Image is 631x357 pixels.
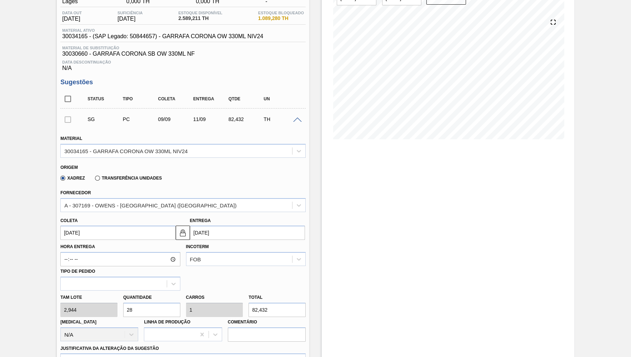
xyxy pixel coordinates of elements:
[121,96,160,101] div: Tipo
[62,16,82,22] span: [DATE]
[62,46,304,50] span: Material de Substituição
[60,242,180,252] label: Hora Entrega
[60,320,96,325] label: [MEDICAL_DATA]
[62,11,82,15] span: Data out
[190,226,305,240] input: dd/mm/yyyy
[258,16,304,21] span: 1.089,280 TH
[156,96,195,101] div: Coleta
[227,96,266,101] div: Qtde
[60,79,306,86] h3: Sugestões
[60,346,159,351] label: Justificativa da Alteração da Sugestão
[60,190,91,195] label: Fornecedor
[176,226,190,240] button: locked
[60,226,175,240] input: dd/mm/yyyy
[121,116,160,122] div: Pedido de Compra
[60,136,82,141] label: Material
[60,269,95,274] label: Tipo de pedido
[95,176,162,181] label: Transferência Unidades
[86,116,125,122] div: Sugestão Criada
[262,96,301,101] div: UN
[178,11,222,15] span: Estoque Disponível
[178,16,222,21] span: 2.589,211 TH
[62,28,263,32] span: Material ativo
[117,16,142,22] span: [DATE]
[258,11,304,15] span: Estoque Bloqueado
[190,218,211,223] label: Entrega
[191,116,230,122] div: 11/09/2025
[123,295,152,300] label: Quantidade
[249,295,262,300] label: Total
[227,116,266,122] div: 82,432
[62,33,263,40] span: 30034165 - (SAP Legado: 50844657) - GARRAFA CORONA OW 330ML NIV24
[228,317,306,327] label: Comentário
[60,292,117,303] label: Tam lote
[64,148,187,154] div: 30034165 - GARRAFA CORONA OW 330ML NIV24
[60,218,77,223] label: Coleta
[190,256,201,262] div: FOB
[186,295,205,300] label: Carros
[144,320,190,325] label: Linha de Produção
[60,176,85,181] label: Xadrez
[62,51,304,57] span: 30030660 - GARRAFA CORONA SB OW 330ML NF
[62,60,304,64] span: Data Descontinuação
[186,244,209,249] label: Incoterm
[60,165,78,170] label: Origem
[191,96,230,101] div: Entrega
[156,116,195,122] div: 09/09/2025
[179,228,187,237] img: locked
[64,202,236,208] div: A - 307169 - OWENS - [GEOGRAPHIC_DATA] ([GEOGRAPHIC_DATA])
[262,116,301,122] div: TH
[86,96,125,101] div: Status
[117,11,142,15] span: Suficiência
[60,57,306,71] div: N/A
